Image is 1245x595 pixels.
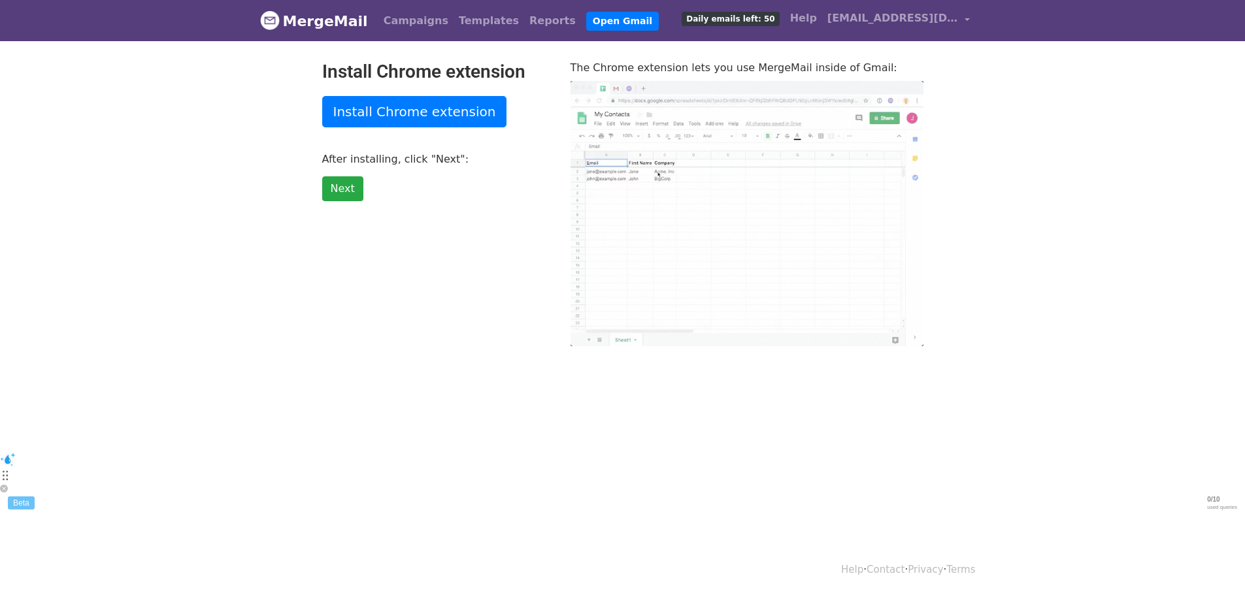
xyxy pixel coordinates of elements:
a: Install Chrome extension [322,96,507,127]
span: used queries [1207,504,1237,511]
div: Beta [8,496,35,509]
img: MergeMail logo [260,10,280,30]
a: Campaigns [378,8,454,34]
span: 0 / 10 [1207,496,1237,504]
a: [EMAIL_ADDRESS][DOMAIN_NAME] [822,5,975,36]
a: Help [841,564,863,575]
a: MergeMail [260,7,368,35]
a: Templates [454,8,524,34]
p: The Chrome extension lets you use MergeMail inside of Gmail: [571,61,923,74]
a: Help [785,5,822,31]
span: [EMAIL_ADDRESS][DOMAIN_NAME] [827,10,958,26]
a: Daily emails left: 50 [676,5,784,31]
a: Contact [867,564,905,575]
a: Open Gmail [586,12,659,31]
p: After installing, click "Next": [322,152,551,166]
a: Reports [524,8,581,34]
a: Terms [946,564,975,575]
h2: Install Chrome extension [322,61,551,83]
span: Daily emails left: 50 [682,12,779,26]
a: Privacy [908,564,943,575]
a: Next [322,176,363,201]
iframe: Chat Widget [1180,532,1245,595]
